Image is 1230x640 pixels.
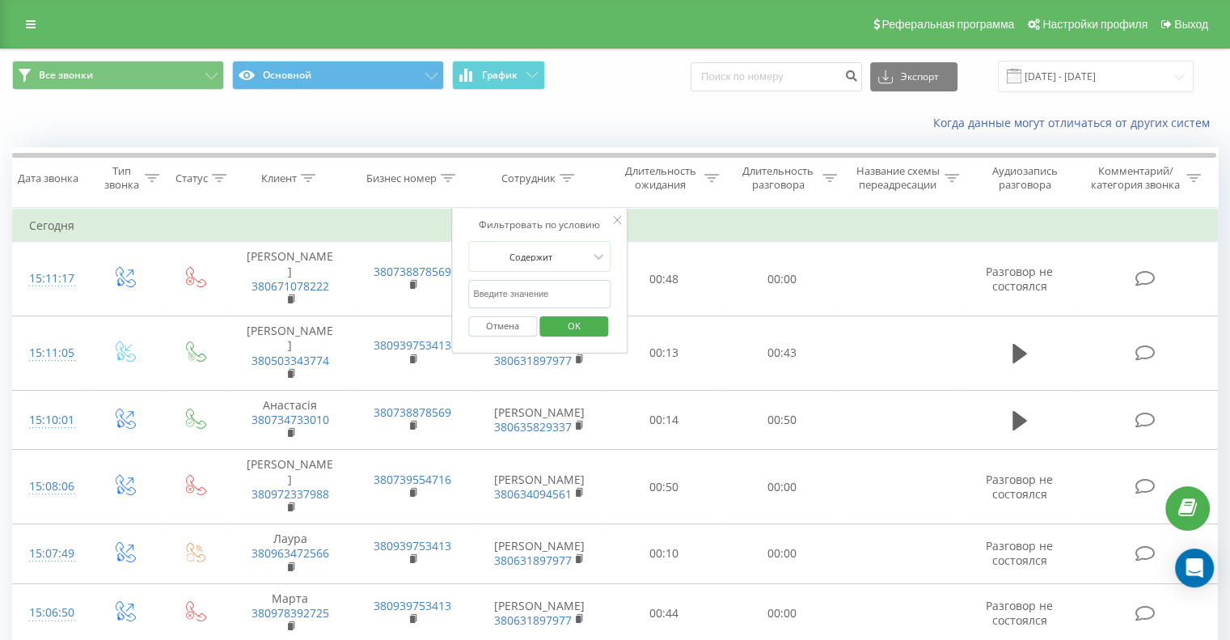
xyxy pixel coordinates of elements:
td: 00:14 [606,390,723,450]
a: 380631897977 [494,353,572,368]
a: 380738878569 [374,405,451,420]
span: Все звонки [39,69,93,82]
div: Дата звонка [18,172,78,185]
div: Сотрудник [501,172,556,185]
div: Длительность ожидания [620,164,701,192]
td: 00:48 [606,242,723,316]
td: 00:50 [606,450,723,524]
a: 380972337988 [251,486,329,502]
td: 00:43 [723,316,840,391]
div: 15:06:50 [29,597,72,629]
button: Отмена [468,316,537,337]
td: [PERSON_NAME] [229,450,351,524]
td: 00:00 [723,450,840,524]
div: Статус [175,172,208,185]
td: 00:00 [723,242,840,316]
span: Разговор не состоялся [986,598,1053,628]
td: [PERSON_NAME] [229,242,351,316]
button: Экспорт [870,62,957,91]
button: Основной [232,61,444,90]
span: Разговор не состоялся [986,264,1053,294]
a: 380671078222 [251,278,329,294]
span: Реферальная программа [881,18,1014,31]
div: Open Intercom Messenger [1175,549,1214,587]
input: Поиск по номеру [691,62,862,91]
div: 15:11:05 [29,337,72,369]
td: Лаура [229,524,351,584]
div: Бизнес номер [366,172,437,185]
span: Настройки профиля [1042,18,1148,31]
div: Аудиозапись разговора [978,164,1072,192]
a: 380634094561 [494,486,572,502]
a: 380739554716 [374,472,451,487]
span: OK [552,313,597,338]
button: Все звонки [12,61,224,90]
button: График [452,61,545,90]
a: 380734733010 [251,412,329,427]
td: 00:50 [723,390,840,450]
a: 380631897977 [494,612,572,628]
a: 380963472566 [251,545,329,561]
span: Выход [1174,18,1208,31]
a: 380939753413 [374,598,451,613]
a: 380978392725 [251,605,329,621]
button: OK [539,316,608,337]
td: Анастасія [229,390,351,450]
td: [PERSON_NAME] [474,524,606,584]
div: 15:08:06 [29,471,72,502]
a: Когда данные могут отличаться от других систем [933,115,1218,130]
a: 380635829337 [494,419,572,434]
div: Фильтровать по условию [468,217,611,233]
a: 380939753413 [374,337,451,353]
span: Разговор не состоялся [986,472,1053,502]
a: 380738878569 [374,264,451,279]
input: Введите значение [468,280,611,308]
td: [PERSON_NAME] [474,390,606,450]
td: Сегодня [13,210,1218,242]
td: [PERSON_NAME] [474,450,606,524]
div: Тип звонка [102,164,140,192]
span: Разговор не состоялся [986,538,1053,568]
td: 00:10 [606,524,723,584]
td: 00:00 [723,524,840,584]
a: 380631897977 [494,553,572,568]
div: 15:07:49 [29,538,72,570]
div: Название схемы переадресации [856,164,940,192]
div: Длительность разговора [738,164,818,192]
span: График [482,70,518,81]
div: 15:11:17 [29,263,72,295]
td: 00:13 [606,316,723,391]
div: Клиент [261,172,297,185]
a: 380503343774 [251,353,329,368]
div: Комментарий/категория звонка [1088,164,1182,192]
a: 380939753413 [374,538,451,553]
td: [PERSON_NAME] [229,316,351,391]
div: 15:10:01 [29,405,72,436]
